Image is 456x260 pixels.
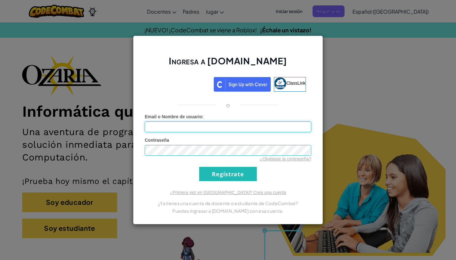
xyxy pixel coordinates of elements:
div: Acceder con Google. Se abre en una pestaña nueva [150,76,211,90]
a: ¿Olvidaste la contraseña? [260,156,311,161]
a: Acceder con Google. Se abre en una pestaña nueva [150,77,211,92]
span: ClassLink [286,81,306,86]
input: Regístrate [199,167,257,181]
a: ¿Primera vez en [GEOGRAPHIC_DATA]? Crea una cuenta [170,190,286,195]
label: : [145,114,204,120]
img: classlink-logo-small.png [274,77,286,89]
img: clever_sso_button@2x.png [214,77,271,92]
iframe: Botón de Acceder con Google [147,76,214,90]
iframe: Diálogo de Acceder con Google [326,6,450,102]
p: ¿Ya tienes una cuenta de docente o estudiante de CodeCombat? [145,199,311,207]
span: Contraseña [145,138,169,143]
span: Email o Nombre de usuario [145,114,202,119]
p: o [226,101,230,109]
h2: Ingresa a [DOMAIN_NAME] [145,55,311,73]
p: Puedes ingresar a [DOMAIN_NAME] con esa cuenta. [145,207,311,215]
